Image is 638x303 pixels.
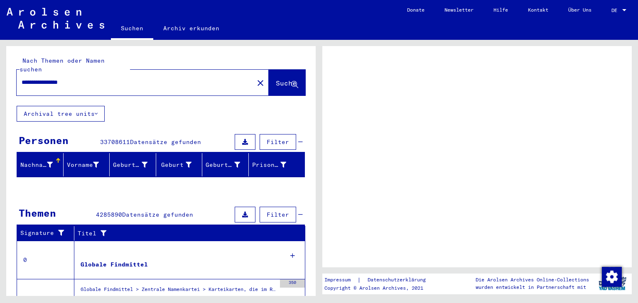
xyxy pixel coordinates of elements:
mat-header-cell: Geburtsname [110,153,156,176]
div: Geburtsname [113,158,158,171]
span: Filter [267,138,289,146]
div: Nachname [20,161,53,169]
div: Signature [20,229,68,237]
button: Suche [269,70,305,95]
div: Personen [19,133,69,148]
button: Filter [260,134,296,150]
a: Archiv erkunden [153,18,229,38]
mat-label: Nach Themen oder Namen suchen [20,57,105,73]
div: Titel [78,229,289,238]
p: Die Arolsen Archives Online-Collections [476,276,589,283]
div: Geburtsdatum [206,161,240,169]
mat-header-cell: Nachname [17,153,64,176]
div: 350 [280,279,305,288]
div: Geburt‏ [159,161,192,169]
div: Titel [78,227,297,240]
button: Clear [252,74,269,91]
span: Suche [276,79,297,87]
div: Signature [20,227,76,240]
img: Zustimmung ändern [602,267,622,287]
a: Suchen [111,18,153,40]
div: Geburtsdatum [206,158,250,171]
div: Geburt‏ [159,158,202,171]
div: | [324,276,436,284]
div: Vorname [67,158,110,171]
div: Themen [19,205,56,220]
mat-header-cell: Prisoner # [249,153,305,176]
span: 33708611 [100,138,130,146]
div: Globale Findmittel > Zentrale Namenkartei > Karteikarten, die im Rahmen der sequentiellen Massend... [81,286,276,297]
div: Geburtsname [113,161,147,169]
button: Filter [260,207,296,222]
a: Datenschutzerklärung [361,276,436,284]
div: Vorname [67,161,99,169]
img: Arolsen_neg.svg [7,8,104,29]
span: DE [611,7,621,13]
span: Datensätze gefunden [130,138,201,146]
div: Nachname [20,158,63,171]
a: Impressum [324,276,357,284]
span: Filter [267,211,289,218]
button: Archival tree units [17,106,105,122]
span: Datensätze gefunden [122,211,193,218]
p: Copyright © Arolsen Archives, 2021 [324,284,436,292]
mat-icon: close [255,78,265,88]
td: 0 [17,241,74,279]
mat-header-cell: Geburtsdatum [202,153,249,176]
mat-header-cell: Geburt‏ [156,153,203,176]
div: Prisoner # [252,158,297,171]
span: 4285890 [96,211,122,218]
mat-header-cell: Vorname [64,153,110,176]
img: yv_logo.png [597,273,628,294]
div: Globale Findmittel [81,260,148,269]
div: Prisoner # [252,161,287,169]
p: wurden entwickelt in Partnerschaft mit [476,283,589,291]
